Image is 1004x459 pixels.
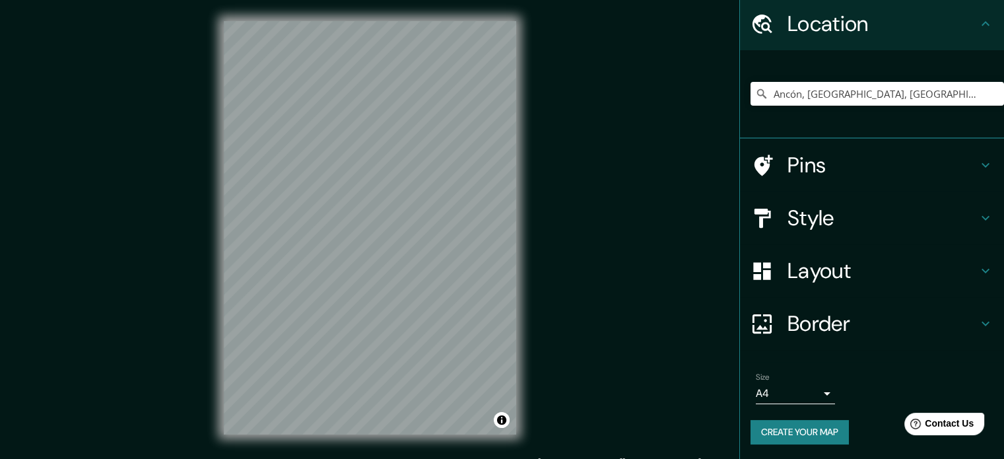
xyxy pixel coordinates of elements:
input: Pick your city or area [751,82,1004,106]
div: Style [740,192,1004,244]
h4: Pins [787,152,978,178]
div: Layout [740,244,1004,297]
label: Size [756,372,770,383]
div: Border [740,297,1004,350]
button: Create your map [751,420,849,444]
h4: Border [787,310,978,337]
button: Toggle attribution [494,412,510,428]
h4: Layout [787,258,978,284]
div: A4 [756,383,835,404]
div: Pins [740,139,1004,192]
h4: Style [787,205,978,231]
iframe: Help widget launcher [887,407,989,444]
canvas: Map [224,21,516,435]
h4: Location [787,11,978,37]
